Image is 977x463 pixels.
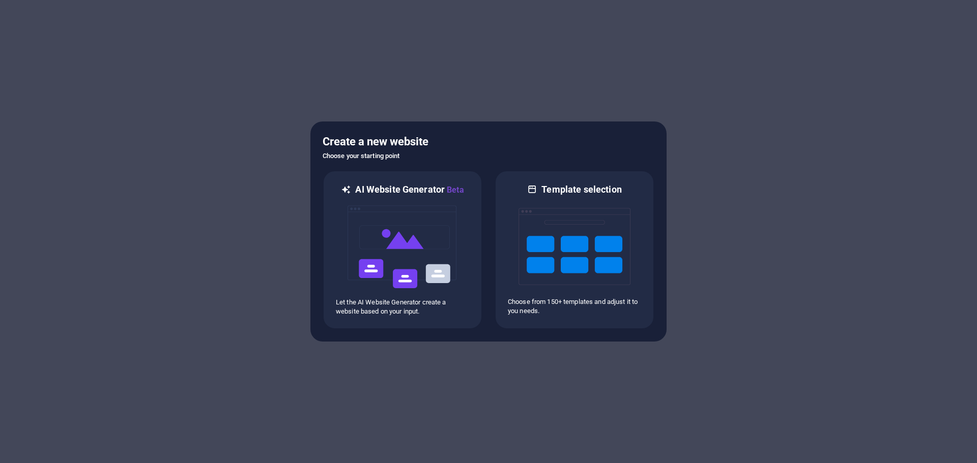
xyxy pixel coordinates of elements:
[323,150,654,162] h6: Choose your starting point
[323,170,482,329] div: AI Website GeneratorBetaaiLet the AI Website Generator create a website based on your input.
[355,183,464,196] h6: AI Website Generator
[336,298,469,316] p: Let the AI Website Generator create a website based on your input.
[323,134,654,150] h5: Create a new website
[445,185,464,195] span: Beta
[495,170,654,329] div: Template selectionChoose from 150+ templates and adjust it to you needs.
[347,196,458,298] img: ai
[541,183,621,196] h6: Template selection
[508,297,641,316] p: Choose from 150+ templates and adjust it to you needs.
